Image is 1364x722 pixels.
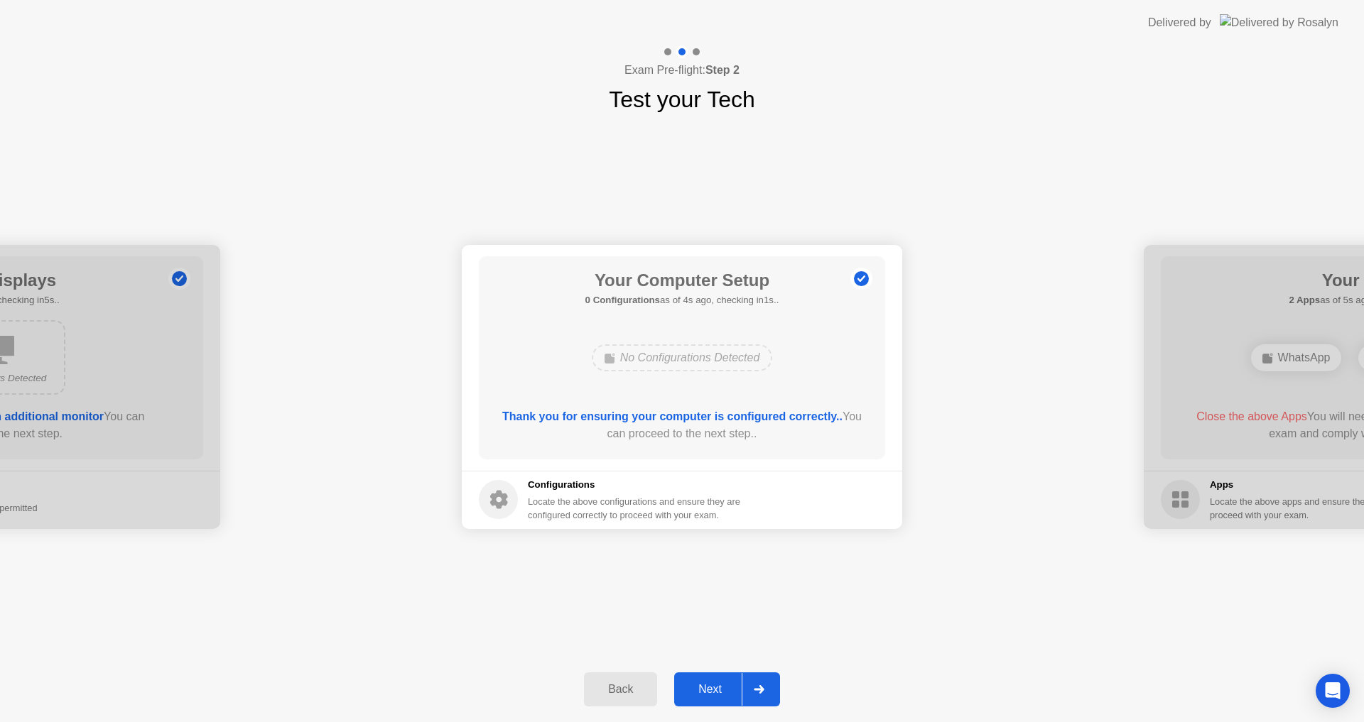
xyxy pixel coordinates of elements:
div: Open Intercom Messenger [1316,674,1350,708]
div: Back [588,683,653,696]
div: No Configurations Detected [592,344,773,371]
button: Back [584,672,657,706]
div: Delivered by [1148,14,1211,31]
h5: as of 4s ago, checking in1s.. [585,293,779,307]
h1: Your Computer Setup [585,268,779,293]
h1: Test your Tech [609,82,755,116]
div: Locate the above configurations and ensure they are configured correctly to proceed with your exam. [528,495,743,522]
div: You can proceed to the next step.. [499,408,865,442]
div: Next [678,683,742,696]
b: Thank you for ensuring your computer is configured correctly.. [502,410,843,422]
button: Next [674,672,780,706]
h4: Exam Pre-flight: [624,62,740,79]
img: Delivered by Rosalyn [1220,14,1338,31]
b: 0 Configurations [585,295,660,305]
b: Step 2 [705,64,740,76]
h5: Configurations [528,478,743,492]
